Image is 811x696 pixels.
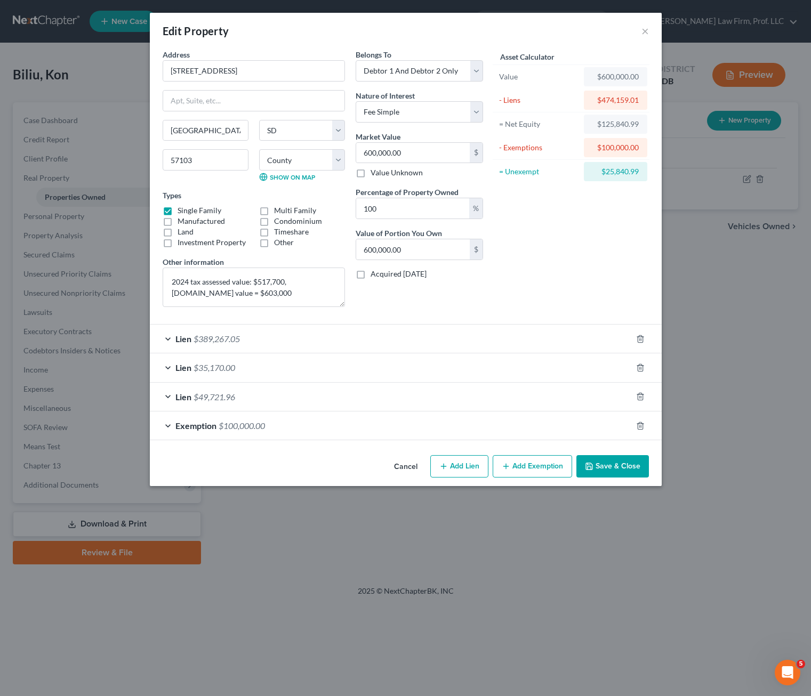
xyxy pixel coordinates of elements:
[371,167,423,178] label: Value Unknown
[493,455,572,478] button: Add Exemption
[775,660,800,685] iframe: Intercom live chat
[356,198,469,218] input: 0.00
[175,334,191,344] span: Lien
[356,187,459,198] label: Percentage of Property Owned
[194,334,240,344] span: $389,267.05
[797,660,805,668] span: 5
[163,91,344,111] input: Apt, Suite, etc...
[175,420,216,431] span: Exemption
[386,456,426,478] button: Cancel
[430,455,488,478] button: Add Lien
[194,392,235,402] span: $49,721.96
[163,149,248,171] input: Enter zip...
[470,239,483,260] div: $
[163,61,344,81] input: Enter address...
[178,237,246,248] label: Investment Property
[274,237,294,248] label: Other
[274,216,322,226] label: Condominium
[163,190,181,201] label: Types
[356,90,415,101] label: Nature of Interest
[163,256,224,268] label: Other information
[371,269,427,279] label: Acquired [DATE]
[178,205,221,216] label: Single Family
[163,50,190,59] span: Address
[592,71,639,82] div: $600,000.00
[194,362,235,373] span: $35,170.00
[356,143,470,163] input: 0.00
[356,50,391,59] span: Belongs To
[500,51,555,62] label: Asset Calculator
[356,228,442,239] label: Value of Portion You Own
[592,142,639,153] div: $100,000.00
[499,142,580,153] div: - Exemptions
[356,131,400,142] label: Market Value
[499,95,580,106] div: - Liens
[274,205,316,216] label: Multi Family
[469,198,483,218] div: %
[175,362,191,373] span: Lien
[499,119,580,130] div: = Net Equity
[641,25,649,37] button: ×
[470,143,483,163] div: $
[592,119,639,130] div: $125,840.99
[356,239,470,260] input: 0.00
[499,71,580,82] div: Value
[178,226,194,237] label: Land
[163,120,248,141] input: Enter city...
[576,455,649,478] button: Save & Close
[163,23,229,38] div: Edit Property
[259,173,315,181] a: Show on Map
[274,226,309,237] label: Timeshare
[592,95,639,106] div: $474,159.01
[178,216,225,226] label: Manufactured
[499,166,580,177] div: = Unexempt
[592,166,639,177] div: $25,840.99
[175,392,191,402] span: Lien
[219,420,265,431] span: $100,000.00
